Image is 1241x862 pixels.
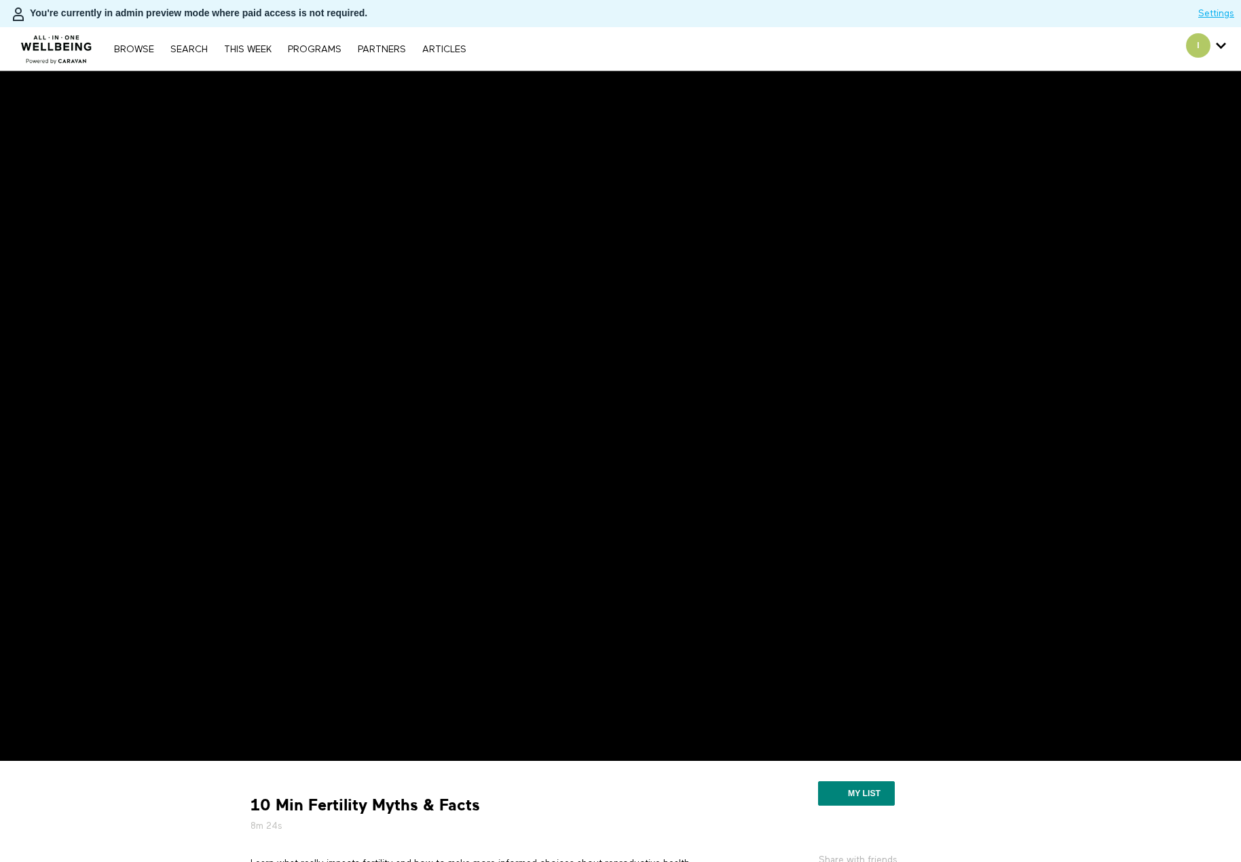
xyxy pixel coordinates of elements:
[107,45,161,54] a: Browse
[281,45,348,54] a: PROGRAMS
[107,42,473,56] nav: Primary
[415,45,473,54] a: ARTICLES
[164,45,215,54] a: Search
[1176,27,1236,71] div: Secondary
[251,819,705,833] h5: 8m 24s
[351,45,413,54] a: PARTNERS
[251,795,480,816] strong: 10 Min Fertility Myths & Facts
[217,45,278,54] a: THIS WEEK
[1198,7,1234,20] a: Settings
[818,781,895,806] button: My list
[10,6,26,22] img: person-bdfc0eaa9744423c596e6e1c01710c89950b1dff7c83b5d61d716cfd8139584f.svg
[16,25,98,66] img: CARAVAN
